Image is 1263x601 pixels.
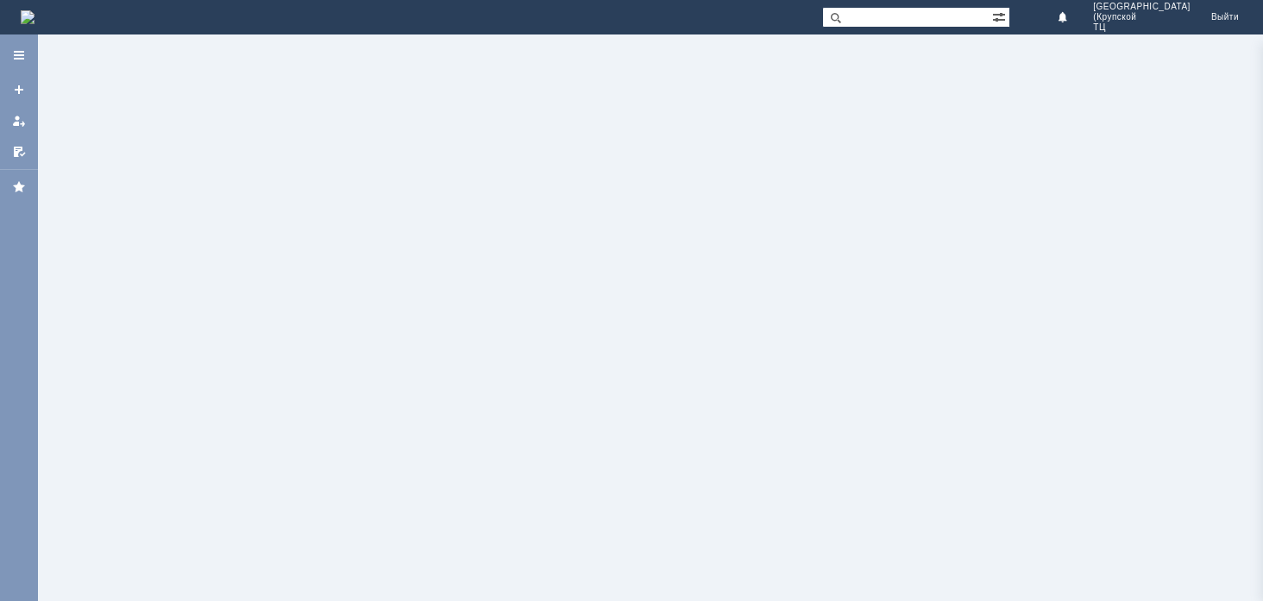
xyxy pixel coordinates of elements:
[21,10,35,24] a: Перейти на домашнюю страницу
[5,107,33,135] a: Мои заявки
[5,76,33,103] a: Создать заявку
[1093,22,1191,33] span: ТЦ
[21,10,35,24] img: logo
[5,138,33,166] a: Мои согласования
[1093,12,1191,22] span: (Крупской
[1093,2,1191,12] span: [GEOGRAPHIC_DATA]
[992,8,1009,24] span: Расширенный поиск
